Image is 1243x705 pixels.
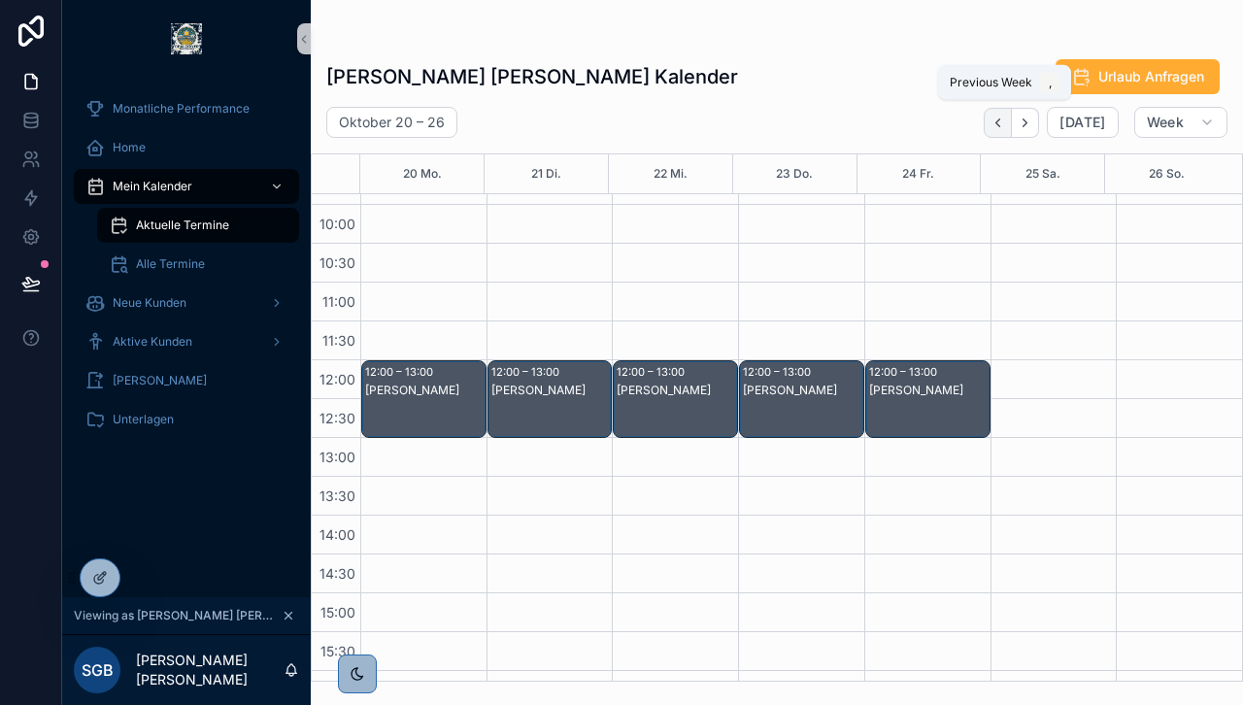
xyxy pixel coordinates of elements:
[776,154,813,193] button: 23 Do.
[531,154,561,193] button: 21 Di.
[113,179,192,194] span: Mein Kalender
[74,324,299,359] a: Aktive Kunden
[74,169,299,204] a: Mein Kalender
[491,383,611,398] div: [PERSON_NAME]
[365,383,485,398] div: [PERSON_NAME]
[654,154,688,193] button: 22 Mi.
[113,295,186,311] span: Neue Kunden
[1012,108,1039,138] button: Next
[113,101,250,117] span: Monatliche Performance
[614,361,737,437] div: 12:00 – 13:00[PERSON_NAME]
[362,361,486,437] div: 12:00 – 13:00[PERSON_NAME]
[113,140,146,155] span: Home
[62,78,311,462] div: scrollable content
[136,651,284,689] p: [PERSON_NAME] [PERSON_NAME]
[365,362,438,382] div: 12:00 – 13:00
[318,332,360,349] span: 11:30
[403,154,442,193] button: 20 Mo.
[1047,107,1118,138] button: [DATE]
[488,361,612,437] div: 12:00 – 13:00[PERSON_NAME]
[316,643,360,659] span: 15:30
[950,75,1032,90] span: Previous Week
[743,383,862,398] div: [PERSON_NAME]
[113,334,192,350] span: Aktive Kunden
[866,361,990,437] div: 12:00 – 13:00[PERSON_NAME]
[315,449,360,465] span: 13:00
[97,247,299,282] a: Alle Termine
[74,285,299,320] a: Neue Kunden
[316,604,360,621] span: 15:00
[318,293,360,310] span: 11:00
[1042,75,1058,90] span: ,
[136,256,205,272] span: Alle Termine
[315,216,360,232] span: 10:00
[113,412,174,427] span: Unterlagen
[74,608,278,623] span: Viewing as [PERSON_NAME] [PERSON_NAME]
[339,113,445,132] h2: Oktober 20 – 26
[326,63,738,90] h1: [PERSON_NAME] [PERSON_NAME] Kalender
[869,362,942,382] div: 12:00 – 13:00
[97,208,299,243] a: Aktuelle Termine
[1149,154,1185,193] button: 26 So.
[74,402,299,437] a: Unterlagen
[315,254,360,271] span: 10:30
[1059,114,1105,131] span: [DATE]
[315,565,360,582] span: 14:30
[315,487,360,504] span: 13:30
[902,154,934,193] button: 24 Fr.
[74,91,299,126] a: Monatliche Performance
[491,362,564,382] div: 12:00 – 13:00
[1147,114,1184,131] span: Week
[74,130,299,165] a: Home
[136,218,229,233] span: Aktuelle Termine
[743,362,816,382] div: 12:00 – 13:00
[1098,67,1204,86] span: Urlaub Anfragen
[82,658,114,682] span: SGB
[74,363,299,398] a: [PERSON_NAME]
[315,410,360,426] span: 12:30
[113,373,207,388] span: [PERSON_NAME]
[617,362,689,382] div: 12:00 – 13:00
[1056,59,1220,94] button: Urlaub Anfragen
[315,526,360,543] span: 14:00
[171,23,202,54] img: App logo
[869,383,989,398] div: [PERSON_NAME]
[740,361,863,437] div: 12:00 – 13:00[PERSON_NAME]
[1134,107,1227,138] button: Week
[617,383,736,398] div: [PERSON_NAME]
[1025,154,1060,193] button: 25 Sa.
[315,371,360,387] span: 12:00
[984,108,1012,138] button: Back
